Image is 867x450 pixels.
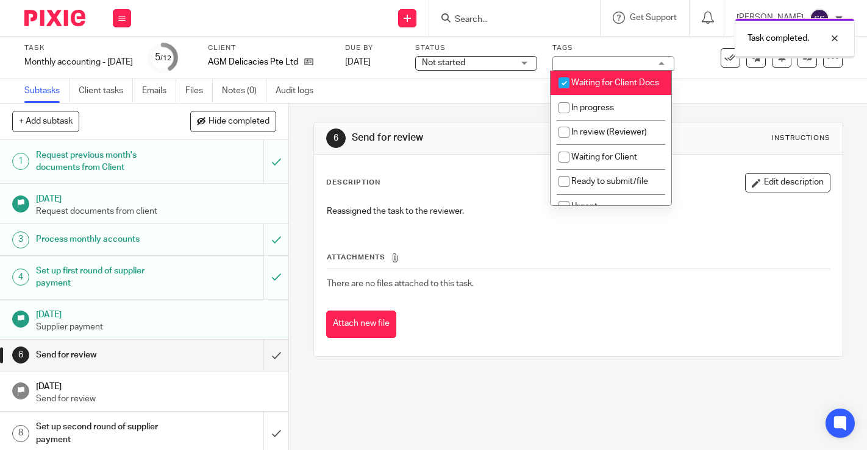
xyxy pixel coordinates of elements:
span: [DATE] [345,58,371,66]
div: 6 [12,346,29,364]
span: Waiting for Client [571,153,637,161]
span: Waiting for Client Docs [571,79,659,87]
span: Hide completed [209,117,269,127]
h1: [DATE] [36,378,276,393]
label: Task [24,43,133,53]
h1: Set up first round of supplier payment [36,262,180,293]
div: Instructions [772,133,830,143]
label: Client [208,43,330,53]
small: /12 [160,55,171,62]
span: Attachments [327,254,385,261]
h1: [DATE] [36,190,276,205]
span: There are no files attached to this task. [327,279,474,288]
p: Description [326,178,380,188]
a: Notes (0) [222,79,266,103]
button: + Add subtask [12,111,79,132]
div: Monthly accounting - [DATE] [24,56,133,68]
span: Ready to submit/file [571,177,648,186]
div: 8 [12,425,29,442]
div: Monthly accounting - Jul&#39;25 [24,56,133,68]
p: Reassigned the task to the reviewer. [327,205,830,217]
button: Edit description [745,173,830,192]
button: Attach new file [326,311,396,338]
div: 3 [12,231,29,248]
p: Request documents from client [36,205,276,217]
div: 4 [12,269,29,286]
a: Subtasks [24,79,70,103]
a: Audit logs [276,79,323,103]
span: Not started [422,58,465,67]
a: Emails [142,79,176,103]
img: svg%3E [810,9,829,28]
label: Status [415,43,537,53]
p: AGM Delicacies Pte Ltd [208,56,298,68]
span: Urgent [571,202,598,211]
span: In review (Reviewer) [571,128,647,136]
div: 5 [155,51,171,65]
h1: Request previous month's documents from Client [36,146,180,177]
h1: Process monthly accounts [36,230,180,248]
div: 1 [12,153,29,170]
p: Task completed. [747,32,809,44]
h1: Send for review [36,346,180,364]
label: Due by [345,43,400,53]
h1: Set up second round of supplier payment [36,418,180,449]
span: In progress [571,104,614,112]
div: 6 [326,128,346,148]
h1: Send for review [352,132,604,144]
p: Supplier payment [36,321,276,333]
img: Pixie [24,10,85,26]
a: Client tasks [79,79,133,103]
h1: [DATE] [36,306,276,321]
p: Send for review [36,393,276,405]
a: Files [185,79,213,103]
button: Hide completed [190,111,276,132]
